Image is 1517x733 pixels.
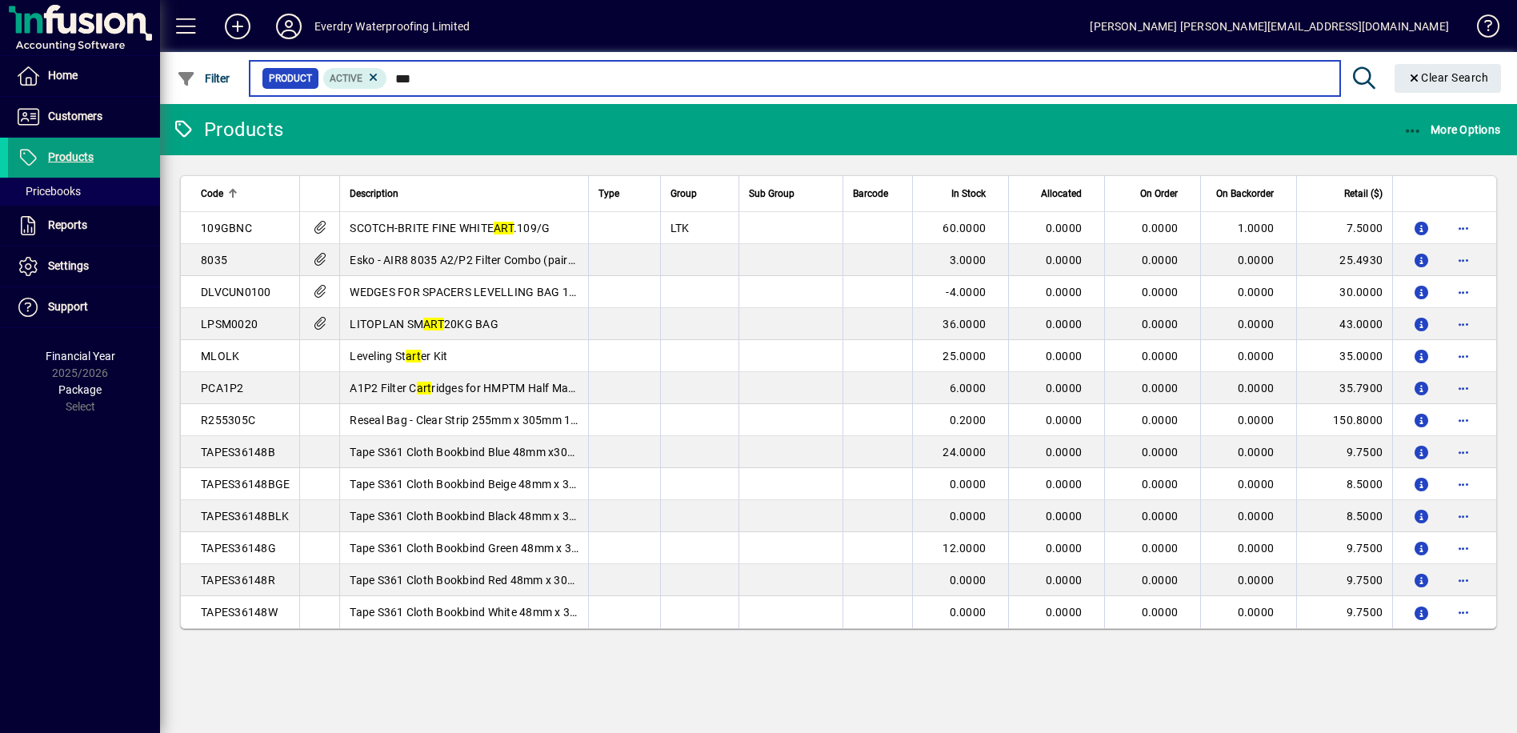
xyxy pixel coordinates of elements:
span: 3.0000 [950,254,987,266]
span: 0.0000 [1142,574,1179,587]
span: 0.0000 [1238,478,1275,491]
div: On Order [1115,185,1192,202]
td: 8.5000 [1296,500,1392,532]
span: 0.0000 [1046,542,1083,555]
span: 0.0000 [1142,606,1179,619]
span: 0.0000 [950,606,987,619]
button: More options [1451,375,1476,401]
span: In Stock [951,185,986,202]
span: 0.0000 [1238,510,1275,523]
button: More options [1451,471,1476,497]
button: More Options [1399,115,1505,144]
span: 109GBNC [201,222,252,234]
span: Reseal Bag - Clear Strip 255mm x 305mm 100/Pack 2000/C on [350,414,684,427]
em: art [406,350,421,362]
div: Allocated [1019,185,1096,202]
span: 0.0000 [1238,318,1275,330]
div: Everdry Waterproofing Limited [314,14,470,39]
span: 0.0000 [1238,382,1275,395]
span: 0.0000 [1142,286,1179,298]
td: 35.7900 [1296,372,1392,404]
span: Tape S361 Cloth Bookbind Green 48mm x 30m 6/Pack 18/C on [350,542,684,555]
span: 0.0000 [1046,478,1083,491]
span: Clear Search [1407,71,1489,84]
span: 0.0000 [950,510,987,523]
span: Customers [48,110,102,122]
span: LTK [670,222,690,234]
span: 0.0000 [1142,542,1179,555]
span: On Backorder [1216,185,1274,202]
span: 0.0000 [1238,446,1275,459]
td: 150.8000 [1296,404,1392,436]
span: Barcode [853,185,888,202]
span: 0.0000 [1142,350,1179,362]
span: SCOTCH-BRITE FINE WHITE .109/G [350,222,550,234]
a: Reports [8,206,160,246]
span: Esko - AIR8 8035 A2/P2 Filter Combo (pair), Gas/Vapours/P iculates, for Twin Filter Respirato [350,254,843,266]
td: 25.4930 [1296,244,1392,276]
span: Pricebooks [16,185,81,198]
div: Products [172,117,283,142]
a: Pricebooks [8,178,160,205]
div: On Backorder [1211,185,1288,202]
button: More options [1451,247,1476,273]
span: R255305C [201,414,255,427]
span: 0.0000 [1238,286,1275,298]
span: 0.0000 [1046,414,1083,427]
span: TAPES36148G [201,542,276,555]
span: 0.0000 [1238,542,1275,555]
button: Profile [263,12,314,41]
span: Tape S361 Cloth Bookbind Black 48mm x 30m 6/Pack 18/C on [350,510,682,523]
span: 0.0000 [1238,574,1275,587]
span: Products [48,150,94,163]
span: Tape S361 Cloth Bookbind Beige 48mm x 30m 6/Pack 18/C on [350,478,682,491]
td: 9.7500 [1296,532,1392,564]
a: Customers [8,97,160,137]
span: DLVCUN0100 [201,286,271,298]
span: Package [58,383,102,396]
button: More options [1451,215,1476,241]
span: TAPES36148W [201,606,278,619]
span: Group [670,185,697,202]
span: TAPES36148BGE [201,478,290,491]
span: 24.0000 [943,446,986,459]
span: 0.0000 [1046,286,1083,298]
span: TAPES36148B [201,446,275,459]
span: 0.0000 [1142,446,1179,459]
td: 43.0000 [1296,308,1392,340]
span: Filter [177,72,230,85]
span: Home [48,69,78,82]
span: Allocated [1041,185,1082,202]
span: TAPES36148R [201,574,275,587]
span: Leveling St er Kit [350,350,447,362]
div: [PERSON_NAME] [PERSON_NAME][EMAIL_ADDRESS][DOMAIN_NAME] [1090,14,1449,39]
span: Financial Year [46,350,115,362]
span: 0.0000 [1046,510,1083,523]
span: Description [350,185,398,202]
span: A1P2 Filter C ridges for HMPTM Half Mask (Pair); [350,382,614,395]
span: LITOPLAN SM 20KG BAG [350,318,498,330]
span: 0.0000 [1142,414,1179,427]
span: 0.0000 [1046,318,1083,330]
span: PCA1P2 [201,382,244,395]
span: 25.0000 [943,350,986,362]
div: Description [350,185,578,202]
div: Type [598,185,650,202]
span: 0.0000 [1046,222,1083,234]
span: -4.0000 [946,286,986,298]
span: 0.0000 [1046,574,1083,587]
button: More options [1451,567,1476,593]
a: Knowledge Base [1465,3,1497,55]
span: 0.0000 [1046,350,1083,362]
span: Active [330,73,362,84]
button: More options [1451,311,1476,337]
div: Code [201,185,290,202]
button: More options [1451,599,1476,625]
em: ART [494,222,514,234]
span: 0.0000 [1142,478,1179,491]
span: 0.0000 [950,478,987,491]
button: Add [212,12,263,41]
span: 1.0000 [1238,222,1275,234]
td: 7.5000 [1296,212,1392,244]
span: Type [598,185,619,202]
